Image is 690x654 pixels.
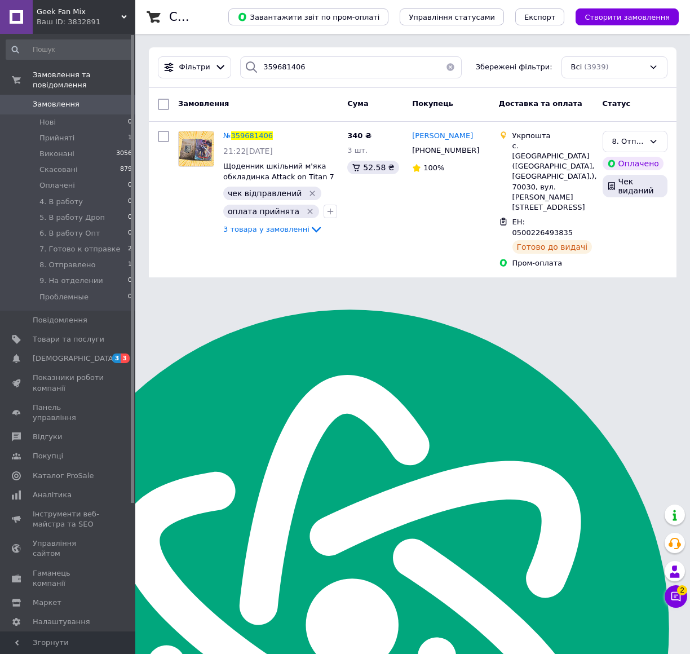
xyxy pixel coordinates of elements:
[512,141,594,213] div: с. [GEOGRAPHIC_DATA] ([GEOGRAPHIC_DATA], [GEOGRAPHIC_DATA].), 70030, вул. [PERSON_NAME][STREET_AD...
[499,99,582,108] span: Доставка та оплата
[223,147,273,156] span: 21:22[DATE]
[169,10,284,24] h1: Список замовлень
[33,538,104,559] span: Управління сайтом
[39,213,105,223] span: 5. В работу Дроп
[603,157,664,170] div: Оплачено
[128,133,132,143] span: 1
[33,471,94,481] span: Каталог ProSale
[39,228,100,238] span: 6. В работу Опт
[128,197,132,207] span: 0
[39,133,74,143] span: Прийняті
[178,131,214,167] a: Фото товару
[512,218,573,237] span: ЕН: 0500226493835
[512,131,594,141] div: Укрпошта
[120,165,132,175] span: 879
[524,13,556,21] span: Експорт
[39,292,89,302] span: Проблемные
[308,189,317,198] svg: Видалити мітку
[33,403,104,423] span: Панель управління
[33,451,63,461] span: Покупці
[306,207,315,216] svg: Видалити мітку
[223,162,334,181] a: Щоденник шкільний м'яка обкладинка Attack on Titan 7
[223,225,323,233] a: 3 товара у замовленні
[409,13,495,21] span: Управління статусами
[412,131,473,140] span: [PERSON_NAME]
[128,117,132,127] span: 0
[128,260,132,270] span: 1
[33,490,72,500] span: Аналітика
[33,315,87,325] span: Повідомлення
[228,207,299,216] span: оплата прийнята
[512,240,592,254] div: Готово до видачі
[39,244,120,254] span: 7. Готово к отправке
[128,244,132,254] span: 2
[400,8,504,25] button: Управління статусами
[476,62,552,73] span: Збережені фільтри:
[585,13,670,21] span: Створити замовлення
[347,161,399,174] div: 52.58 ₴
[33,617,90,627] span: Налаштування
[39,197,83,207] span: 4. В работу
[128,180,132,191] span: 0
[39,180,75,191] span: Оплачені
[412,99,453,108] span: Покупець
[228,189,302,198] span: чек відправлений
[33,373,104,393] span: Показники роботи компанії
[39,260,95,270] span: 8. Отправлено
[128,276,132,286] span: 0
[33,99,79,109] span: Замовлення
[603,175,667,197] div: Чек виданий
[665,585,687,608] button: Чат з покупцем2
[612,136,644,148] div: 8. Отправлено
[178,99,229,108] span: Замовлення
[576,8,679,25] button: Створити замовлення
[564,12,679,21] a: Створити замовлення
[39,276,103,286] span: 9. На отделении
[512,258,594,268] div: Пром-оплата
[6,39,133,60] input: Пошук
[39,117,56,127] span: Нові
[231,131,273,140] span: 359681406
[223,131,231,140] span: №
[128,292,132,302] span: 0
[228,8,388,25] button: Завантажити звіт по пром-оплаті
[571,62,582,73] span: Всі
[33,509,104,529] span: Інструменти веб-майстра та SEO
[112,353,121,363] span: 3
[423,163,444,172] span: 100%
[412,146,479,154] span: [PHONE_NUMBER]
[121,353,130,363] span: 3
[128,213,132,223] span: 0
[347,146,368,154] span: 3 шт.
[223,225,309,233] span: 3 товара у замовленні
[515,8,565,25] button: Експорт
[33,334,104,344] span: Товари та послуги
[237,12,379,22] span: Завантажити звіт по пром-оплаті
[33,598,61,608] span: Маркет
[39,149,74,159] span: Виконані
[179,131,214,166] img: Фото товару
[223,131,273,140] a: №359681406
[37,7,121,17] span: Geek Fan Mix
[412,131,473,142] a: [PERSON_NAME]
[179,62,210,73] span: Фільтри
[347,131,371,140] span: 340 ₴
[33,353,116,364] span: [DEMOGRAPHIC_DATA]
[584,63,608,71] span: (3939)
[603,99,631,108] span: Статус
[240,56,462,78] input: Пошук за номером замовлення, ПІБ покупця, номером телефону, Email, номером накладної
[37,17,135,27] div: Ваш ID: 3832891
[39,165,78,175] span: Скасовані
[33,568,104,589] span: Гаманець компанії
[677,585,687,595] span: 2
[33,70,135,90] span: Замовлення та повідомлення
[347,99,368,108] span: Cума
[128,228,132,238] span: 0
[116,149,132,159] span: 3056
[439,56,462,78] button: Очистить
[33,432,62,442] span: Відгуки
